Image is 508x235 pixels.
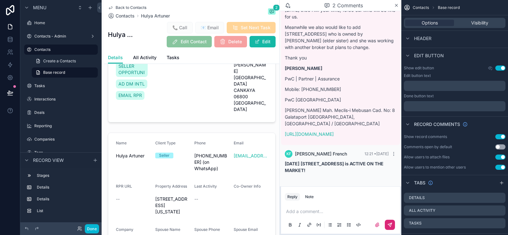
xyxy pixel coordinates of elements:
[37,197,95,202] label: Details
[34,20,97,25] label: Home
[108,30,134,39] h1: Hulya Artuner
[404,144,452,149] div: Comments open by default
[285,54,396,61] p: Thank you
[305,194,314,199] div: Note
[37,173,95,178] label: Stages
[108,52,123,64] a: Details
[43,70,65,75] span: Base record
[286,151,291,156] span: KF
[404,66,434,71] label: Show edit button
[414,180,425,186] span: Tabs
[414,35,431,42] span: Header
[285,107,396,127] p: [PERSON_NAME] Mah. Meclis-i Mebusan Cad. No: 8 Galataport [GEOGRAPHIC_DATA], [GEOGRAPHIC_DATA] / ...
[285,7,396,20] p: [DATE] 9.30 AM your time, 16:30 our time will be fine for us.
[273,4,280,11] span: 2
[133,54,157,61] span: All Activity
[413,5,429,10] span: Contacts
[285,96,396,103] p: PwC [GEOGRAPHIC_DATA]
[34,47,94,52] label: Contacts
[422,20,438,26] span: Options
[404,134,447,139] div: Show record comments
[285,161,384,173] strong: [STREET_ADDRESS] is ACTIVE ON THE MARKET!
[404,101,505,111] div: scrollable content
[24,134,98,144] a: Companies
[24,18,98,28] a: Home
[34,97,97,102] label: Interactions
[37,185,95,190] label: Details
[34,110,97,115] label: Deals
[32,56,98,66] a: Create a Contacts
[141,13,170,19] a: Hulya Artuner
[303,193,316,201] button: Note
[167,54,179,61] span: Tasks
[285,161,299,166] strong: [DATE]
[404,165,466,170] div: Allow users to mention other users
[404,81,505,91] div: scrollable content
[24,31,98,41] a: Contacts - Admin
[108,13,135,19] a: Contacts
[32,67,98,78] a: Base record
[24,94,98,104] a: Interactions
[24,45,98,55] a: Contacts
[34,34,88,39] label: Contacts - Admin
[268,8,276,16] button: 2
[250,36,276,47] button: Edit
[332,2,363,9] span: 2 Comments
[404,73,431,78] label: Edit button text
[85,224,99,233] button: Done
[24,121,98,131] a: Reporting
[438,5,460,10] span: Base record
[24,81,98,91] a: Tasks
[167,52,179,65] a: Tasks
[285,86,396,93] p: Mobile: [PHONE_NUMBER]
[34,123,97,128] label: Reporting
[414,52,444,59] span: Edit button
[20,168,102,222] div: scrollable content
[33,157,64,163] span: Record view
[285,24,396,51] p: Meanwhile we also would like to add [STREET_ADDRESS] who is owned by [PERSON_NAME] (elder sister)...
[409,208,435,213] label: All Activity
[24,148,98,158] a: Tags
[409,195,425,200] label: Details
[34,150,97,155] label: Tags
[295,151,347,157] span: [PERSON_NAME] French
[24,107,98,118] a: Deals
[43,59,76,64] span: Create a Contacts
[285,193,300,201] button: Reply
[108,5,146,10] a: Back to Contacts
[34,83,97,88] label: Tasks
[34,137,97,142] label: Companies
[285,131,334,137] a: [URL][DOMAIN_NAME]
[285,66,322,71] strong: [PERSON_NAME]
[409,221,422,226] label: Tasks
[471,20,488,26] span: Visibility
[414,121,460,128] span: Record comments
[404,93,434,99] label: Done button text
[364,151,389,156] span: 12:21 • [DATE]
[116,13,135,19] span: Contacts
[285,75,396,82] p: PwC | Partner | Assurance
[404,155,450,160] div: Allow users to attach files
[33,4,46,11] span: Menu
[116,5,146,10] span: Back to Contacts
[108,54,123,61] span: Details
[37,208,95,213] label: List
[133,52,157,65] a: All Activity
